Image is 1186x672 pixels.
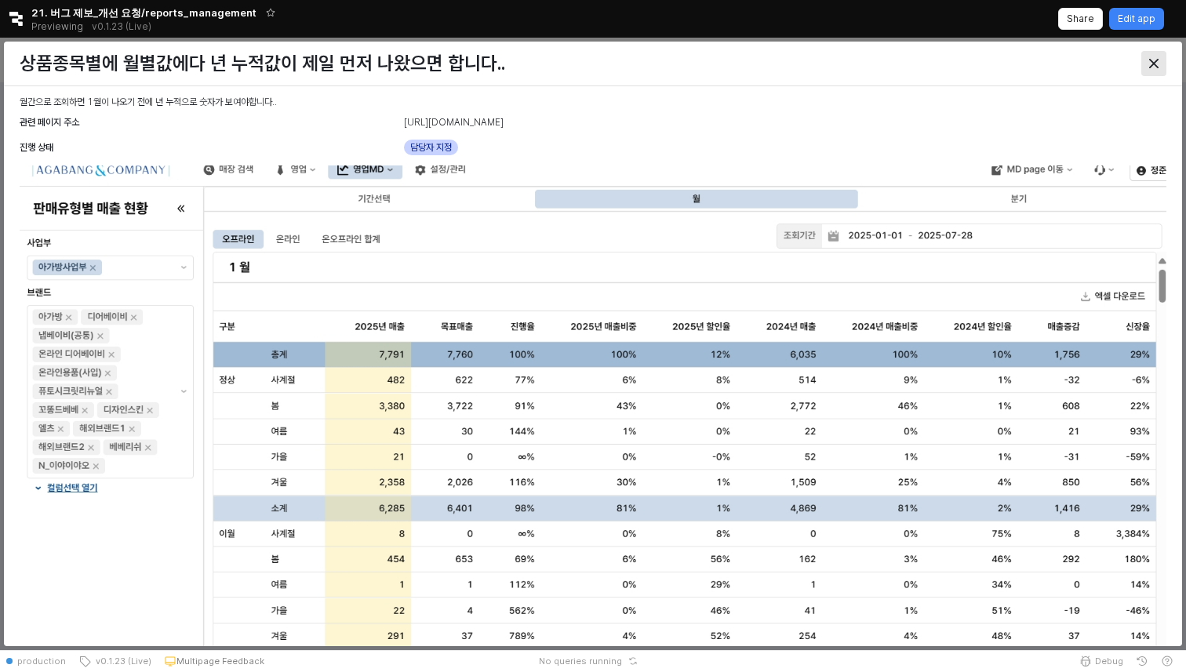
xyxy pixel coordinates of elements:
button: Close [1141,51,1166,76]
button: Debug [1073,650,1130,672]
span: 진행 상태 [20,142,53,153]
p: v0.1.23 (Live) [92,20,151,33]
span: production [17,655,66,667]
p: 월간으로 조회하면 1월이 나오기 전에 년 누적으로 숫자가 보여야합니다.. [20,95,1166,109]
button: Releases and History [83,16,160,38]
span: 관련 페이지 주소 [20,117,79,128]
button: Multipage Feedback [158,650,271,672]
button: Share app [1058,8,1103,30]
button: Help [1155,650,1180,672]
a: [URL][DOMAIN_NAME] [404,117,504,128]
p: Share [1067,13,1094,25]
p: Edit app [1118,13,1155,25]
span: 21. 버그 제보_개선 요청/reports_management [31,5,256,20]
button: Reset app state [625,656,641,666]
span: v0.1.23 (Live) [91,655,151,667]
button: Add app to favorites [263,5,278,20]
span: 담당자 지정 [410,140,452,155]
button: History [1130,650,1155,672]
span: No queries running [539,655,622,667]
span: Debug [1095,655,1123,667]
div: Previewing v0.1.23 (Live) [31,16,160,38]
p: Multipage Feedback [176,655,264,667]
h3: 상품종목별에 월별값에다 년 누적값이 제일 먼저 나왔으면 합니다.. [20,53,877,74]
button: v0.1.23 (Live) [72,650,158,672]
button: Edit app [1109,8,1164,30]
span: Previewing [31,19,83,35]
